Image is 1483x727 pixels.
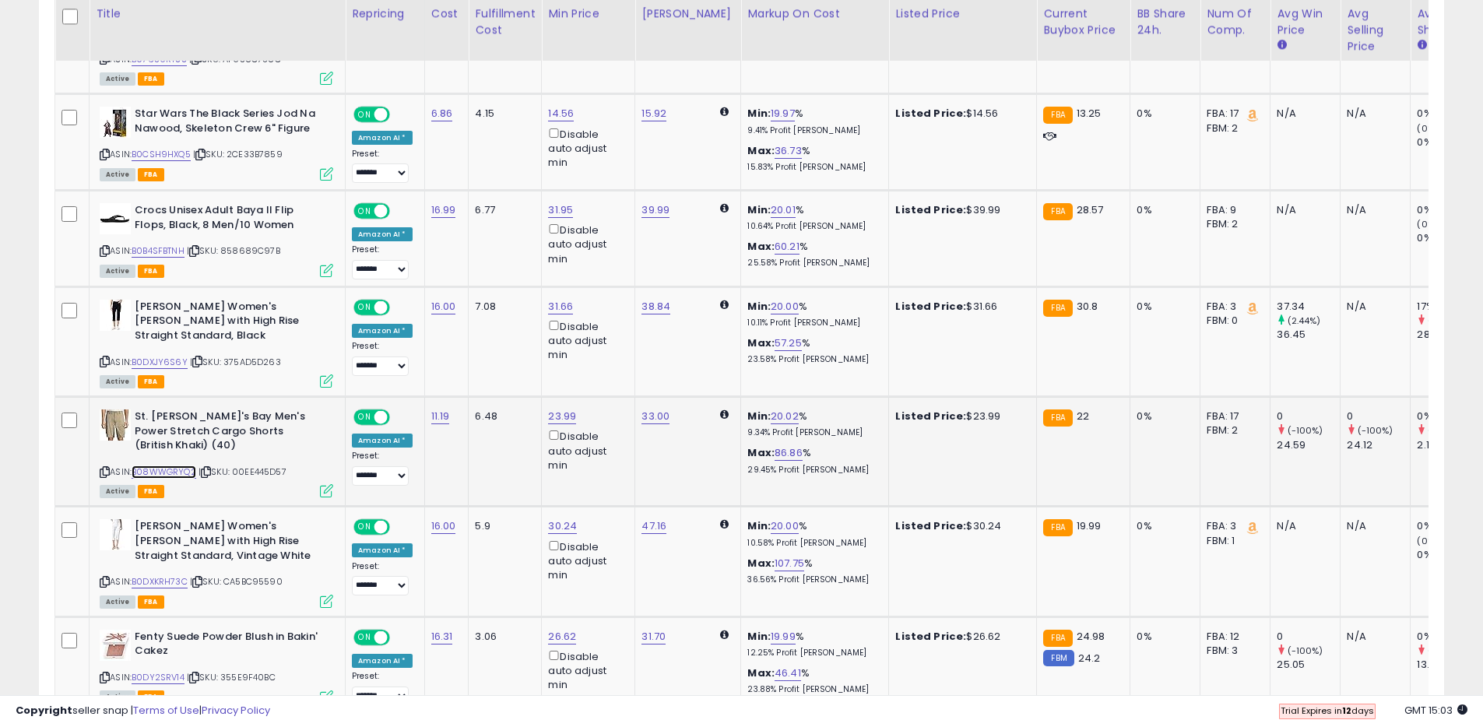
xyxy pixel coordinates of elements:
[1347,438,1410,452] div: 24.12
[352,543,413,557] div: Amazon AI *
[1043,650,1074,666] small: FBM
[1277,38,1286,52] small: Avg Win Price.
[895,300,1024,314] div: $31.66
[1417,135,1480,149] div: 0%
[548,409,576,424] a: 23.99
[388,108,413,121] span: OFF
[747,630,877,659] div: %
[1428,644,1464,657] small: (-100%)
[1207,644,1258,658] div: FBM: 3
[771,299,799,314] a: 20.00
[1277,300,1340,314] div: 37.34
[475,5,535,38] div: Fulfillment Cost
[352,227,413,241] div: Amazon AI *
[1347,409,1410,423] div: 0
[895,202,966,217] b: Listed Price:
[100,300,333,386] div: ASIN:
[747,143,775,158] b: Max:
[475,203,529,217] div: 6.77
[187,671,276,683] span: | SKU: 355E9F40BC
[100,630,131,661] img: 41tmxsBgruL._SL40_.jpg
[132,244,184,258] a: B0B4SFBTNH
[1347,519,1398,533] div: N/A
[548,221,623,266] div: Disable auto adjust min
[1137,107,1188,121] div: 0%
[747,318,877,328] p: 10.11% Profit [PERSON_NAME]
[895,630,1024,644] div: $26.62
[100,519,131,550] img: 31pDAHpWB3L._SL40_.jpg
[548,518,577,534] a: 30.24
[1428,314,1470,327] small: (-41.03%)
[352,451,413,486] div: Preset:
[1137,203,1188,217] div: 0%
[1288,314,1321,327] small: (2.44%)
[548,427,623,472] div: Disable auto adjust min
[747,519,877,548] div: %
[352,654,413,668] div: Amazon AI *
[775,239,799,255] a: 60.21
[1342,704,1351,717] b: 12
[352,244,413,279] div: Preset:
[1417,535,1439,547] small: (0%)
[1043,409,1072,427] small: FBA
[1277,328,1340,342] div: 36.45
[1417,203,1480,217] div: 0%
[1277,658,1340,672] div: 25.05
[1281,704,1374,717] span: Trial Expires in days
[775,143,802,159] a: 36.73
[189,53,281,65] span: | SKU: AF958C738C
[747,125,877,136] p: 9.41% Profit [PERSON_NAME]
[352,561,413,596] div: Preset:
[355,630,374,644] span: ON
[431,5,462,22] div: Cost
[100,595,135,609] span: All listings currently available for purchase on Amazon
[132,465,196,479] a: B08WWGRYQ2
[1417,122,1439,135] small: (0%)
[747,557,877,585] div: %
[895,106,966,121] b: Listed Price:
[1417,107,1480,121] div: 0%
[100,409,131,441] img: 31HURZVs4IL._SL40_.jpg
[1207,534,1258,548] div: FBM: 1
[100,409,333,496] div: ASIN:
[133,703,199,718] a: Terms of Use
[132,356,188,369] a: B0DXJY6S6Y
[202,703,270,718] a: Privacy Policy
[1277,203,1328,217] div: N/A
[1417,231,1480,245] div: 0%
[135,203,324,236] b: Crocs Unisex Adult Baya II Flip Flops, Black, 8 Men/10 Women
[747,409,877,438] div: %
[355,411,374,424] span: ON
[352,671,413,706] div: Preset:
[135,107,324,139] b: Star Wars The Black Series Jod Na Nawood, Skeleton Crew 6" Figure
[138,595,164,609] span: FBA
[747,258,877,269] p: 25.58% Profit [PERSON_NAME]
[747,5,882,22] div: Markup on Cost
[355,300,374,314] span: ON
[1428,424,1464,437] small: (-100%)
[548,538,623,583] div: Disable auto adjust min
[100,107,333,179] div: ASIN:
[747,335,775,350] b: Max:
[1347,107,1398,121] div: N/A
[1207,409,1258,423] div: FBA: 17
[431,106,453,121] a: 6.86
[96,5,339,22] div: Title
[1207,423,1258,437] div: FBM: 2
[747,648,877,659] p: 12.25% Profit [PERSON_NAME]
[747,666,775,680] b: Max:
[135,300,324,347] b: [PERSON_NAME] Women's [PERSON_NAME] with High Rise Straight Standard, Black
[16,704,270,718] div: seller snap | |
[771,202,796,218] a: 20.01
[1417,630,1480,644] div: 0%
[1288,644,1323,657] small: (-100%)
[100,203,131,234] img: 21LGEWGYnNL._SL40_.jpg
[1043,300,1072,317] small: FBA
[1277,5,1334,38] div: Avg Win Price
[431,629,453,644] a: 16.31
[100,375,135,388] span: All listings currently available for purchase on Amazon
[100,300,131,331] img: 31YUMfWIi+L._SL40_.jpg
[1347,5,1404,54] div: Avg Selling Price
[388,205,413,218] span: OFF
[895,409,966,423] b: Listed Price:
